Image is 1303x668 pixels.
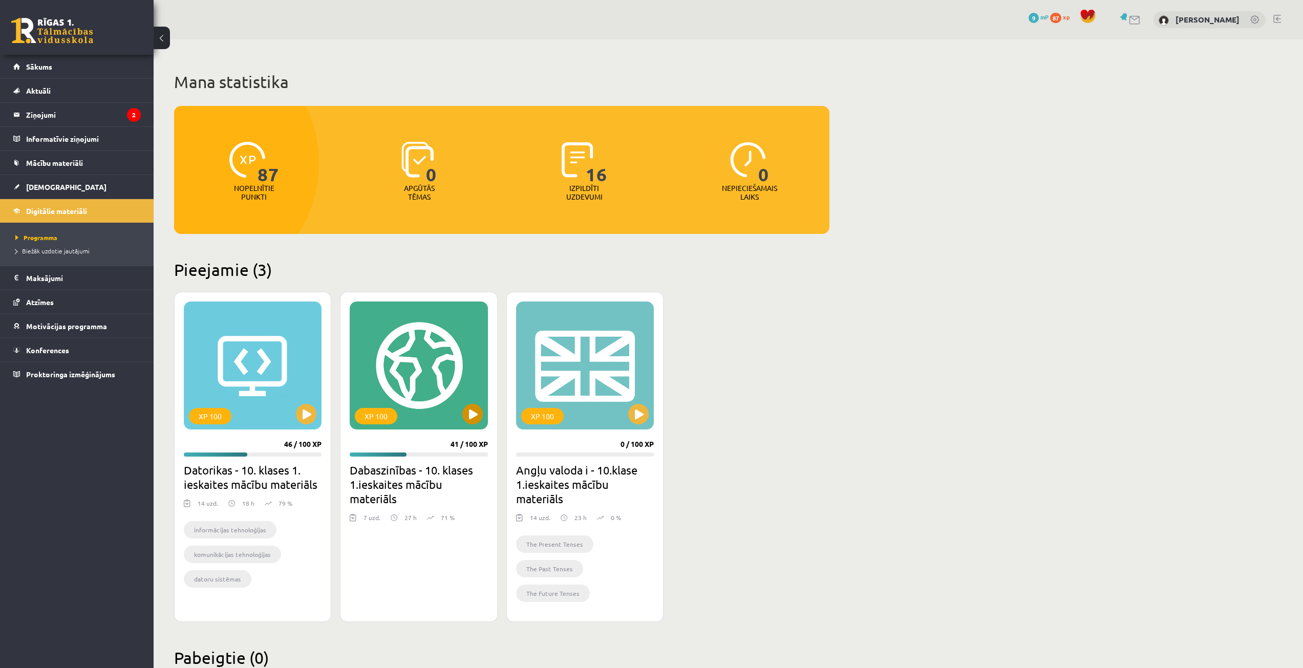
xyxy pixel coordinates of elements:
p: Nopelnītie punkti [234,184,274,201]
p: Izpildīti uzdevumi [564,184,604,201]
a: Sākums [13,55,141,78]
h2: Pabeigtie (0) [174,648,829,667]
span: 16 [586,142,607,184]
span: Programma [15,233,57,242]
a: Digitālie materiāli [13,199,141,223]
h2: Datorikas - 10. klases 1. ieskaites mācību materiāls [184,463,322,491]
legend: Informatīvie ziņojumi [26,127,141,150]
legend: Ziņojumi [26,103,141,126]
span: Mācību materiāli [26,158,83,167]
li: The Past Tenses [516,560,583,577]
span: Proktoringa izmēģinājums [26,370,115,379]
img: Alexandra Pavlova [1159,15,1169,26]
span: Digitālie materiāli [26,206,87,216]
a: Rīgas 1. Tālmācības vidusskola [11,18,93,44]
a: [DEMOGRAPHIC_DATA] [13,175,141,199]
span: 0 [426,142,437,184]
li: The Future Tenses [516,585,590,602]
p: 23 h [574,513,587,522]
span: 87 [1050,13,1061,23]
span: xp [1063,13,1070,21]
p: Apgūtās tēmas [399,184,439,201]
span: Biežāk uzdotie jautājumi [15,247,90,255]
a: [PERSON_NAME] [1176,14,1240,25]
div: 14 uzd. [530,513,550,528]
h2: Pieejamie (3) [174,260,829,279]
a: Programma [15,233,143,242]
div: XP 100 [355,408,397,424]
a: Mācību materiāli [13,151,141,175]
a: Biežāk uzdotie jautājumi [15,246,143,255]
a: Informatīvie ziņojumi [13,127,141,150]
p: 71 % [441,513,455,522]
p: Nepieciešamais laiks [722,184,777,201]
span: Motivācijas programma [26,321,107,331]
h2: Angļu valoda i - 10.klase 1.ieskaites mācību materiāls [516,463,654,506]
span: mP [1040,13,1049,21]
a: 9 mP [1029,13,1049,21]
div: XP 100 [189,408,231,424]
span: 9 [1029,13,1039,23]
div: XP 100 [521,408,564,424]
li: datoru sistēmas [184,570,251,588]
p: 0 % [611,513,621,522]
span: Atzīmes [26,297,54,307]
p: 27 h [404,513,417,522]
img: icon-completed-tasks-ad58ae20a441b2904462921112bc710f1caf180af7a3daa7317a5a94f2d26646.svg [562,142,593,178]
a: Proktoringa izmēģinājums [13,362,141,386]
p: 18 h [242,499,254,508]
a: Motivācijas programma [13,314,141,338]
li: The Present Tenses [516,535,593,553]
div: 14 uzd. [198,499,218,514]
span: Aktuāli [26,86,51,95]
li: komunikācijas tehnoloģijas [184,546,281,563]
li: informācijas tehnoloģijas [184,521,276,538]
a: Aktuāli [13,79,141,102]
a: Ziņojumi2 [13,103,141,126]
a: Konferences [13,338,141,362]
span: Sākums [26,62,52,71]
p: 79 % [279,499,292,508]
i: 2 [127,108,141,122]
img: icon-learned-topics-4a711ccc23c960034f471b6e78daf4a3bad4a20eaf4de84257b87e66633f6470.svg [401,142,434,178]
img: icon-xp-0682a9bc20223a9ccc6f5883a126b849a74cddfe5390d2b41b4391c66f2066e7.svg [229,142,265,178]
span: [DEMOGRAPHIC_DATA] [26,182,106,191]
h1: Mana statistika [174,72,829,92]
a: 87 xp [1050,13,1075,21]
div: 7 uzd. [364,513,380,528]
span: 0 [758,142,769,184]
legend: Maksājumi [26,266,141,290]
a: Maksājumi [13,266,141,290]
img: icon-clock-7be60019b62300814b6bd22b8e044499b485619524d84068768e800edab66f18.svg [730,142,766,178]
span: 87 [258,142,279,184]
h2: Dabaszinības - 10. klases 1.ieskaites mācību materiāls [350,463,487,506]
a: Atzīmes [13,290,141,314]
span: Konferences [26,346,69,355]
